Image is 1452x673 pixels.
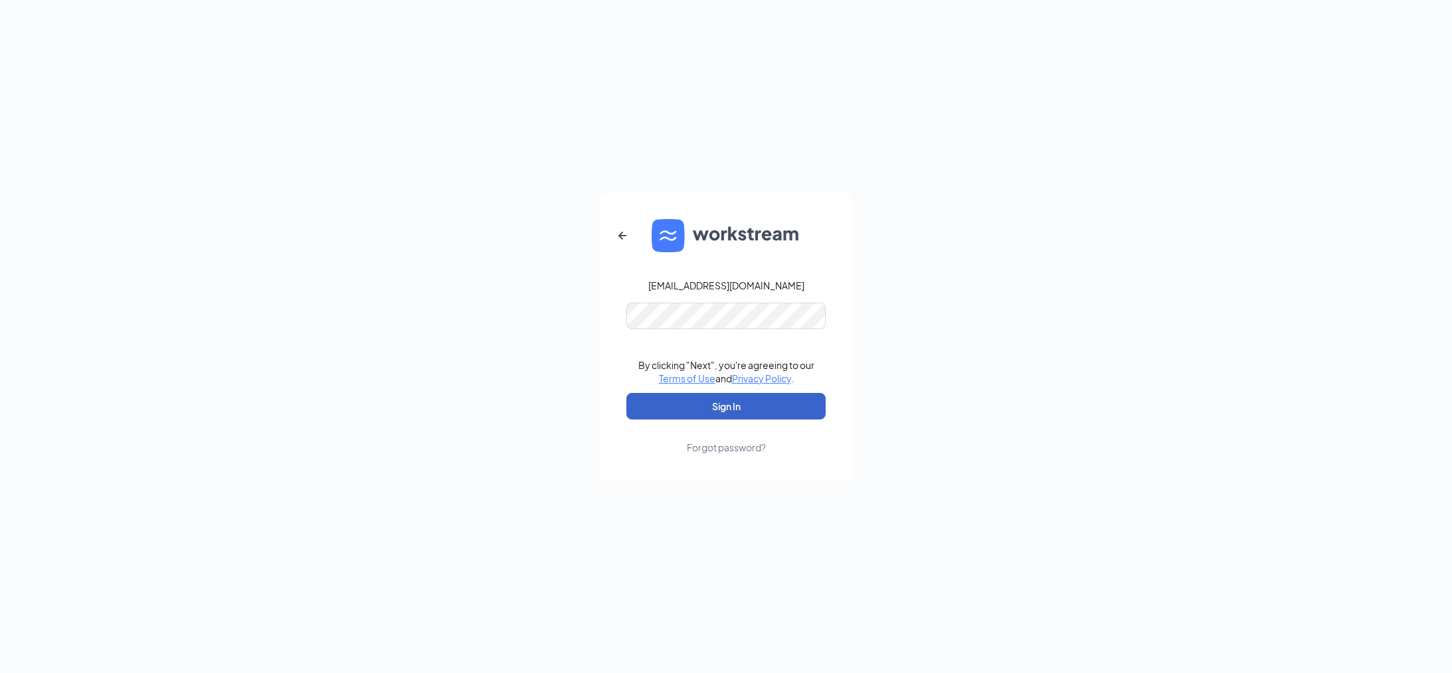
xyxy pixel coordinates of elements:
[626,393,826,419] button: Sign In
[638,358,814,385] div: By clicking "Next", you're agreeing to our and .
[614,228,630,244] svg: ArrowLeftNew
[687,441,766,454] div: Forgot password?
[606,220,638,252] button: ArrowLeftNew
[732,372,791,384] a: Privacy Policy
[648,279,804,292] div: [EMAIL_ADDRESS][DOMAIN_NAME]
[687,419,766,454] a: Forgot password?
[659,372,715,384] a: Terms of Use
[652,219,800,252] img: WS logo and Workstream text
